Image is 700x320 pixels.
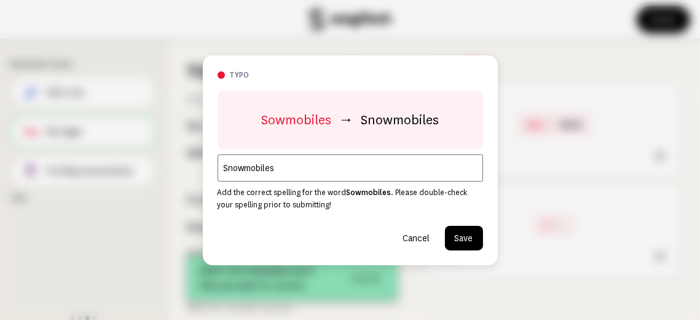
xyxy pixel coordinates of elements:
[445,226,483,250] button: Save
[230,70,483,81] h3: typo
[218,186,483,211] p: Add the correct spelling for the word . Please double-check your spelling prior to submitting!
[393,226,440,250] button: Cancel
[347,188,391,197] strong: Sowmobiles
[218,154,483,182] input: Add correct spelling here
